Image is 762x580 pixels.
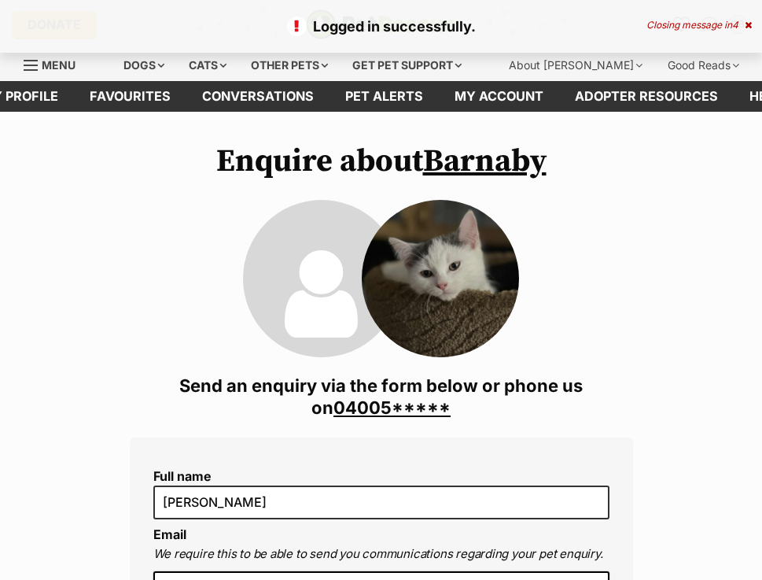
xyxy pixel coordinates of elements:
[329,81,439,112] a: Pet alerts
[153,469,609,483] label: Full name
[439,81,559,112] a: My account
[178,50,237,81] div: Cats
[74,81,186,112] a: Favourites
[240,50,339,81] div: Other pets
[423,142,547,181] a: Barnaby
[130,143,633,179] h1: Enquire about
[153,486,609,519] input: E.g. Jimmy Chew
[130,375,633,419] h3: Send an enquiry via the form below or phone us on
[559,81,734,112] a: Adopter resources
[153,545,609,563] p: We require this to be able to send you communications regarding your pet enquiry.
[362,200,519,357] img: Barnaby
[186,81,329,112] a: conversations
[42,58,75,72] span: Menu
[341,50,473,81] div: Get pet support
[657,50,750,81] div: Good Reads
[153,526,186,542] label: Email
[498,50,653,81] div: About [PERSON_NAME]
[112,50,175,81] div: Dogs
[24,50,87,78] a: Menu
